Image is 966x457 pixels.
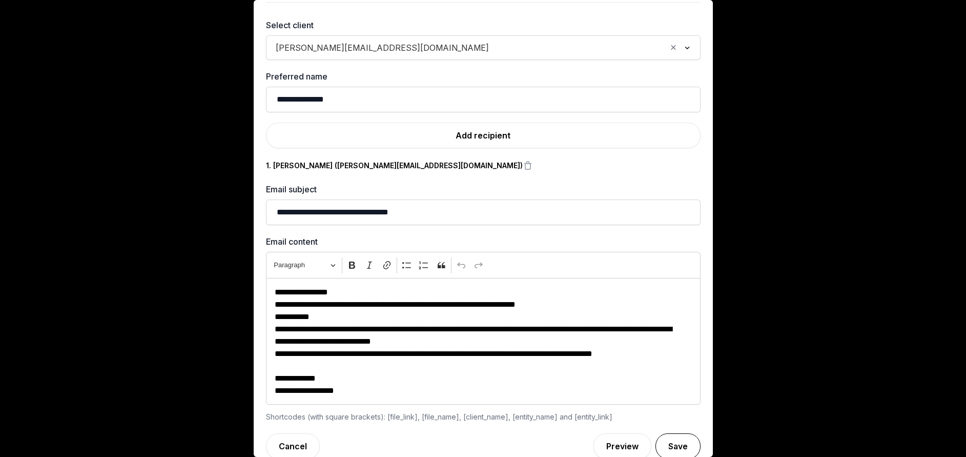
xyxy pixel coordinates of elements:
input: Search for option [494,41,666,55]
span: [PERSON_NAME][EMAIL_ADDRESS][DOMAIN_NAME] [273,41,491,55]
a: Add recipient [266,123,701,148]
label: Select client [266,19,701,31]
button: Heading [270,257,340,273]
div: Shortcodes (with square brackets): [file_link], [file_name], [client_name], [entity_name] and [en... [266,411,701,423]
span: Paragraph [274,259,327,271]
label: Email subject [266,183,701,195]
div: Search for option [271,38,695,57]
div: Editor toolbar [266,252,701,278]
div: 1. [PERSON_NAME] ([PERSON_NAME][EMAIL_ADDRESS][DOMAIN_NAME]) [266,161,523,171]
label: Preferred name [266,70,701,83]
label: Email content [266,235,701,248]
button: Clear Selected [669,41,678,55]
div: Editor editing area: main [266,278,701,405]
